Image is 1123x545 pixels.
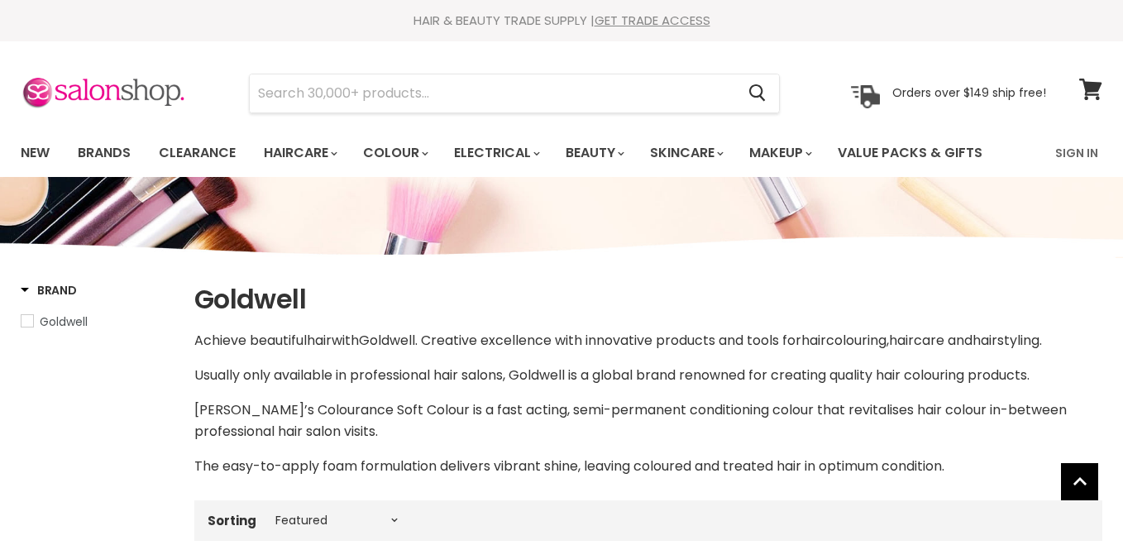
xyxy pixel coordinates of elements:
h3: Brand [21,282,77,299]
p: [PERSON_NAME]’s Colourance Soft Colour is a fast acting, semi-permanent conditioning colour that ... [194,399,1102,442]
span: . Creative excellence with innovative products and tools for [415,331,801,350]
label: Sorting [208,514,256,528]
span: colouring, [826,331,889,350]
p: Usually only available in professional hair salons, Goldwell is a global brand renowned for creat... [194,365,1102,386]
a: Colour [351,136,438,170]
input: Search [250,74,735,112]
span: with [332,331,359,350]
a: Sign In [1045,136,1108,170]
a: Skincare [638,136,734,170]
span: Achieve beautiful [194,331,307,350]
a: Electrical [442,136,550,170]
span: Goldwell [40,313,88,330]
p: Orders over $149 ship free! [892,85,1046,100]
a: Brands [65,136,143,170]
a: Beauty [553,136,634,170]
a: Haircare [251,136,347,170]
a: Goldwell [21,313,174,331]
a: GET TRADE ACCESS [595,12,710,29]
a: Value Packs & Gifts [825,136,995,170]
span: styling. [997,331,1042,350]
p: The easy-to-apply foam formulation delivers vibrant shine, leaving coloured and treated hair in o... [194,456,1102,477]
h1: Goldwell [194,282,1102,317]
form: Product [249,74,780,113]
ul: Main menu [8,129,1020,177]
button: Search [735,74,779,112]
a: New [8,136,62,170]
p: hair Goldwell hair hair hair [194,330,1102,351]
a: Clearance [146,136,248,170]
a: Makeup [737,136,822,170]
span: care and [914,331,972,350]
